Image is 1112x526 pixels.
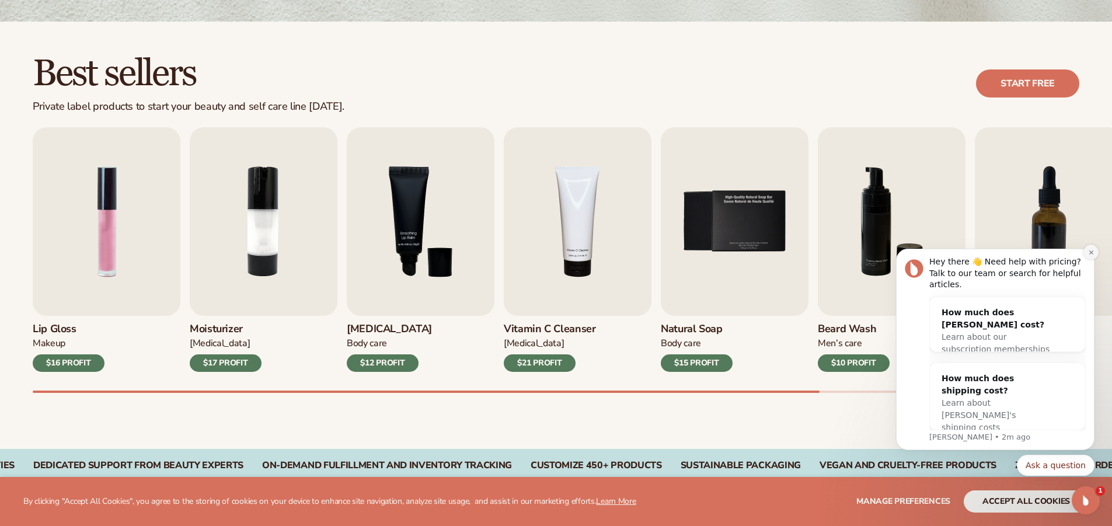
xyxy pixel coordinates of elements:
[33,460,243,471] div: Dedicated Support From Beauty Experts
[33,100,344,113] div: Private label products to start your beauty and self care line [DATE].
[33,127,180,372] a: 1 / 9
[661,337,733,350] div: Body Care
[504,127,651,372] a: 4 / 9
[531,460,662,471] div: CUSTOMIZE 450+ PRODUCTS
[190,354,262,372] div: $17 PROFIT
[347,127,494,372] a: 3 / 9
[976,69,1079,97] a: Start free
[190,337,262,350] div: [MEDICAL_DATA]
[818,337,890,350] div: Men’s Care
[661,323,733,336] h3: Natural Soap
[681,460,801,471] div: SUSTAINABLE PACKAGING
[856,490,950,513] button: Manage preferences
[879,222,1112,494] iframe: Intercom notifications message
[33,354,104,372] div: $16 PROFIT
[347,354,419,372] div: $12 PROFIT
[504,354,576,372] div: $21 PROFIT
[1072,486,1100,514] iframe: Intercom live chat
[596,496,636,507] a: Learn More
[504,323,596,336] h3: Vitamin C Cleanser
[856,496,950,507] span: Manage preferences
[33,337,104,350] div: Makeup
[33,323,104,336] h3: Lip Gloss
[190,323,262,336] h3: Moisturizer
[33,54,344,93] h2: Best sellers
[190,127,337,372] a: 2 / 9
[964,490,1089,513] button: accept all cookies
[262,460,512,471] div: On-Demand Fulfillment and Inventory Tracking
[818,354,890,372] div: $10 PROFIT
[818,323,890,336] h3: Beard Wash
[1096,486,1105,496] span: 1
[23,497,636,507] p: By clicking "Accept All Cookies", you agree to the storing of cookies on your device to enhance s...
[504,337,596,350] div: [MEDICAL_DATA]
[661,127,808,372] a: 5 / 9
[820,460,996,471] div: VEGAN AND CRUELTY-FREE PRODUCTS
[661,354,733,372] div: $15 PROFIT
[818,127,965,372] a: 6 / 9
[347,323,432,336] h3: [MEDICAL_DATA]
[347,337,432,350] div: Body Care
